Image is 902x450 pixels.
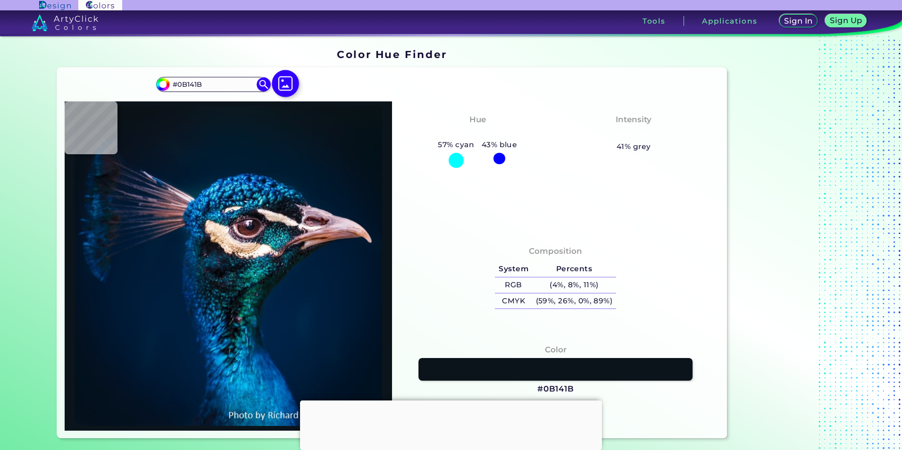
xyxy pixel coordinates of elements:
[39,1,71,10] img: ArtyClick Design logo
[831,17,860,24] h5: Sign Up
[495,293,532,309] h5: CMYK
[495,277,532,293] h5: RGB
[616,113,651,126] h4: Intensity
[469,113,486,126] h4: Hue
[781,15,816,27] a: Sign In
[32,14,98,31] img: logo_artyclick_colors_white.svg
[537,383,574,395] h3: #0B141B
[532,261,616,277] h5: Percents
[478,139,521,151] h5: 43% blue
[529,244,582,258] h4: Composition
[451,128,504,139] h3: Cyan-Blue
[617,141,651,153] h5: 41% grey
[532,277,616,293] h5: (4%, 8%, 11%)
[337,47,447,61] h1: Color Hue Finder
[545,343,567,357] h4: Color
[300,400,602,448] iframe: Advertisement
[434,139,478,151] h5: 57% cyan
[532,293,616,309] h5: (59%, 26%, 0%, 89%)
[495,261,532,277] h5: System
[272,70,299,97] img: icon picture
[169,78,257,91] input: type color..
[257,77,271,92] img: icon search
[785,17,811,25] h5: Sign In
[69,106,387,426] img: img_pavlin.jpg
[643,17,666,25] h3: Tools
[611,128,656,139] h3: Medium
[731,45,849,442] iframe: Advertisement
[702,17,757,25] h3: Applications
[827,15,865,27] a: Sign Up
